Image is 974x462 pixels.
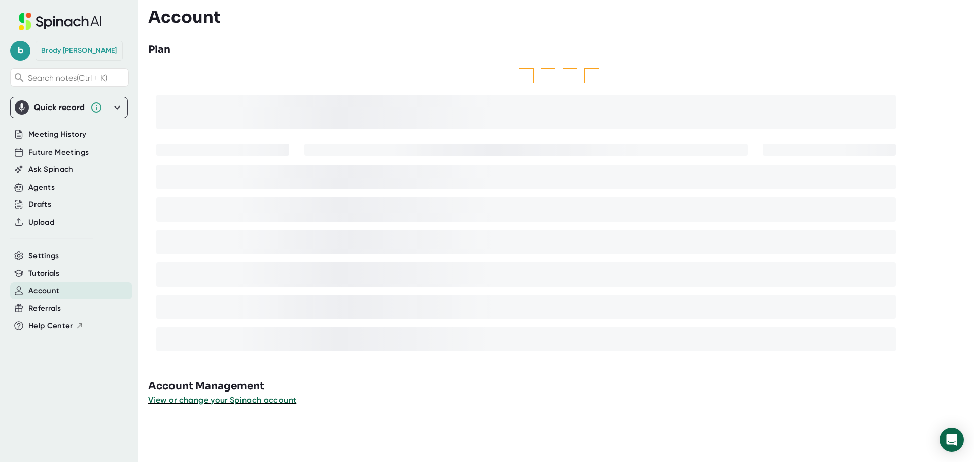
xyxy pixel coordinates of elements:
span: Search notes (Ctrl + K) [28,73,107,83]
h3: Account Management [148,379,974,394]
span: Help Center [28,320,73,332]
h3: Account [148,8,221,27]
span: View or change your Spinach account [148,395,296,405]
button: Drafts [28,199,51,210]
button: Tutorials [28,268,59,279]
button: Meeting History [28,129,86,140]
button: Agents [28,182,55,193]
div: Quick record [15,97,123,118]
button: Upload [28,217,54,228]
div: Brody Baxter [41,46,117,55]
button: Help Center [28,320,84,332]
button: Account [28,285,59,297]
div: Open Intercom Messenger [940,428,964,452]
button: Referrals [28,303,61,314]
button: View or change your Spinach account [148,394,296,406]
button: Settings [28,250,59,262]
div: Quick record [34,102,85,113]
h3: Plan [148,42,170,57]
span: b [10,41,30,61]
button: Ask Spinach [28,164,74,175]
button: Future Meetings [28,147,89,158]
